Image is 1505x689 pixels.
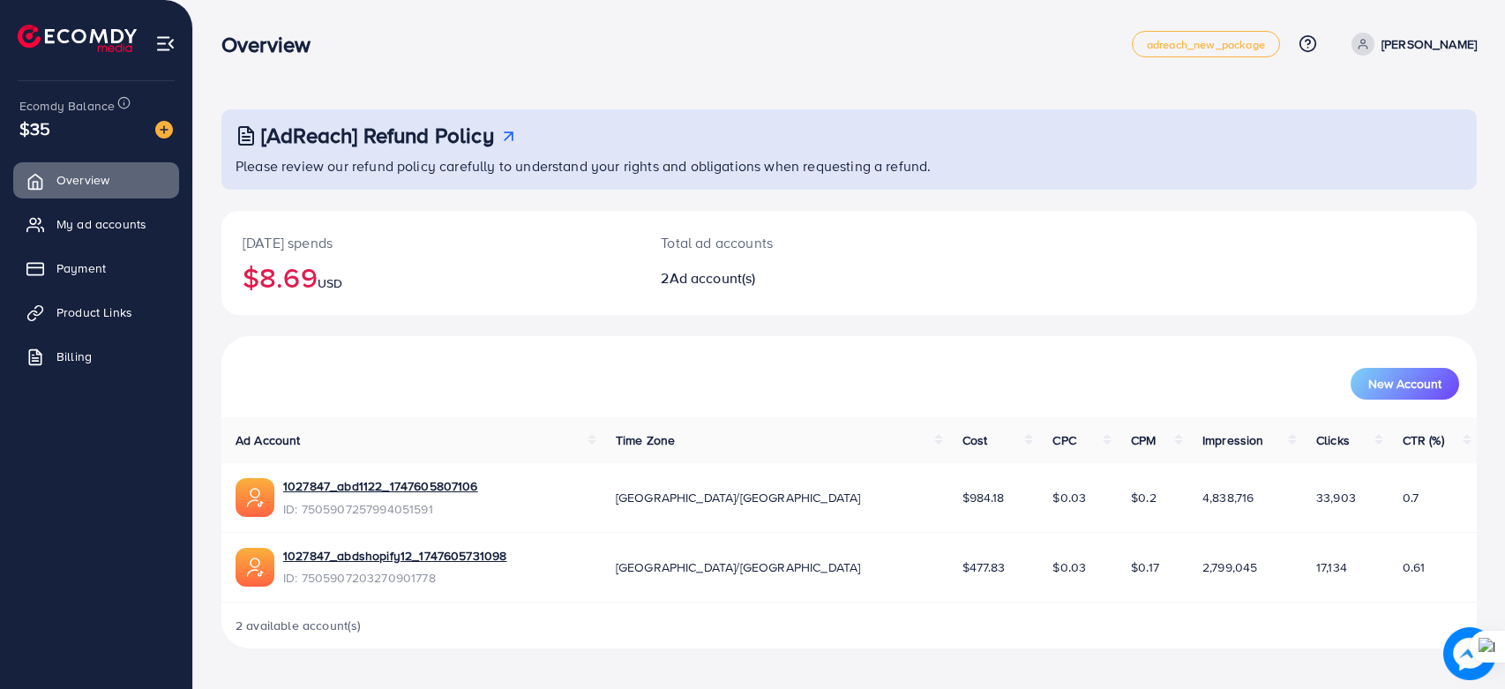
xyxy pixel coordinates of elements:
h3: Overview [221,32,325,57]
a: adreach_new_package [1132,31,1280,57]
p: Total ad accounts [661,232,932,253]
span: Impression [1202,431,1264,449]
a: 1027847_abdshopify12_1747605731098 [283,547,506,565]
span: New Account [1368,378,1441,390]
span: Cost [962,431,988,449]
img: logo [18,25,137,52]
span: 0.7 [1403,489,1419,506]
span: 33,903 [1316,489,1356,506]
span: USD [318,274,342,292]
span: Ad account(s) [670,268,756,288]
a: My ad accounts [13,206,179,242]
span: Overview [56,171,109,189]
span: CPC [1052,431,1075,449]
h3: [AdReach] Refund Policy [261,123,494,148]
a: Payment [13,251,179,286]
span: Product Links [56,303,132,321]
img: ic-ads-acc.e4c84228.svg [236,478,274,517]
span: Clicks [1316,431,1350,449]
span: Time Zone [616,431,675,449]
span: Payment [56,259,106,277]
img: ic-ads-acc.e4c84228.svg [236,548,274,587]
span: CPM [1131,431,1156,449]
span: ID: 7505907203270901778 [283,569,506,587]
h2: $8.69 [243,260,618,294]
a: Product Links [13,295,179,330]
span: 2 available account(s) [236,617,362,634]
span: My ad accounts [56,215,146,233]
button: New Account [1351,368,1459,400]
p: [PERSON_NAME] [1381,34,1477,55]
span: $0.17 [1131,558,1159,576]
span: Ecomdy Balance [19,97,115,115]
span: ID: 7505907257994051591 [283,500,478,518]
a: Billing [13,339,179,374]
p: Please review our refund policy carefully to understand your rights and obligations when requesti... [236,155,1466,176]
span: 17,134 [1316,558,1347,576]
span: $35 [19,116,50,141]
span: [GEOGRAPHIC_DATA]/[GEOGRAPHIC_DATA] [616,558,861,576]
span: $0.2 [1131,489,1157,506]
a: Overview [13,162,179,198]
span: 2,799,045 [1202,558,1257,576]
span: [GEOGRAPHIC_DATA]/[GEOGRAPHIC_DATA] [616,489,861,506]
p: [DATE] spends [243,232,618,253]
span: $477.83 [962,558,1006,576]
span: Billing [56,348,92,365]
span: 4,838,716 [1202,489,1254,506]
span: $0.03 [1052,489,1086,506]
span: $0.03 [1052,558,1086,576]
h2: 2 [661,270,932,287]
span: $984.18 [962,489,1005,506]
img: image [155,121,173,139]
span: Ad Account [236,431,301,449]
span: 0.61 [1403,558,1426,576]
img: menu [155,34,176,54]
a: 1027847_abd1122_1747605807106 [283,477,478,495]
span: CTR (%) [1403,431,1444,449]
img: image [1443,627,1496,680]
a: [PERSON_NAME] [1344,33,1477,56]
span: adreach_new_package [1147,39,1265,50]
